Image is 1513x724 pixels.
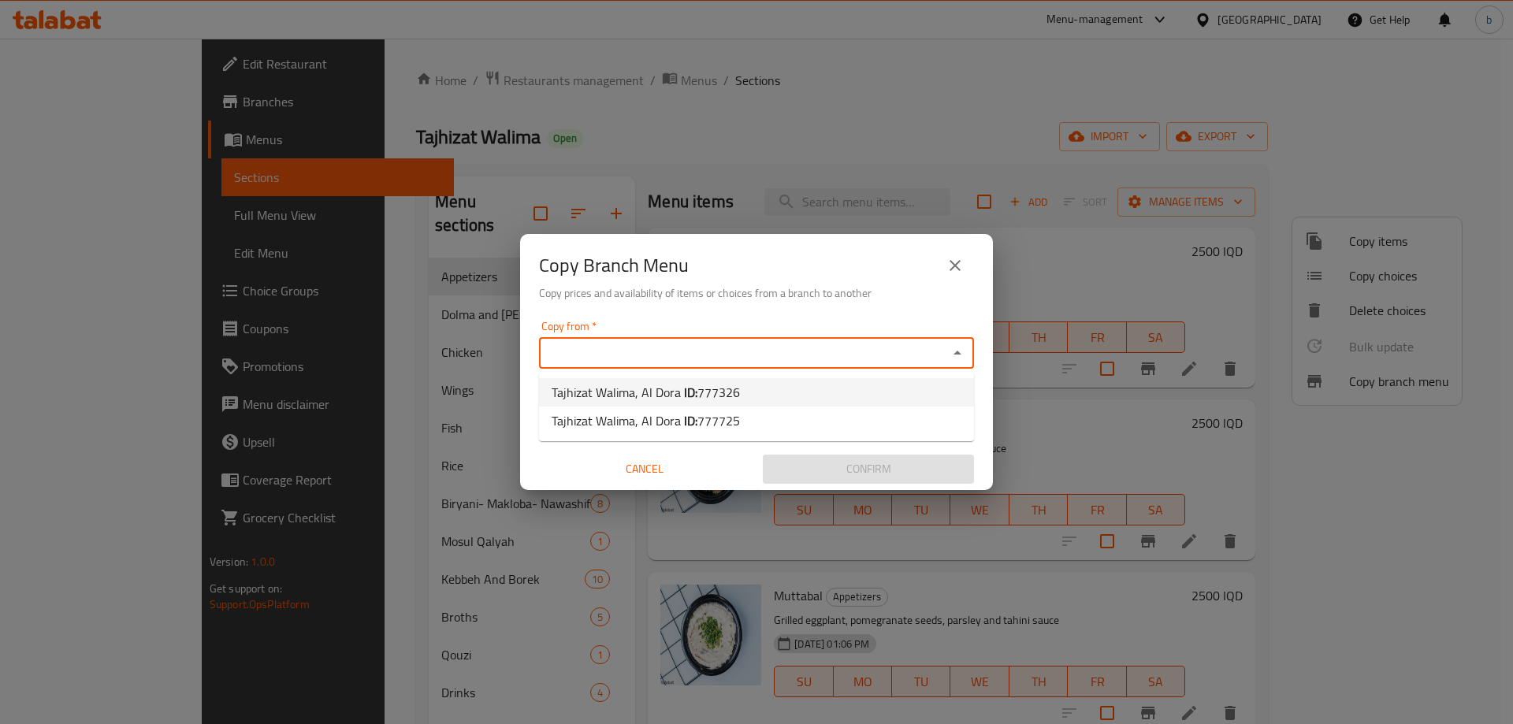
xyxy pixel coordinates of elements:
span: Cancel [545,459,744,479]
button: Close [946,342,968,364]
span: Tajhizat Walima, Al Dora [552,411,740,430]
button: close [936,247,974,284]
h6: Copy prices and availability of items or choices from a branch to another [539,284,974,302]
span: 777725 [697,409,740,433]
b: ID: [684,409,697,433]
span: 777326 [697,381,740,404]
span: Tajhizat Walima, Al Dora [552,383,740,402]
h2: Copy Branch Menu [539,253,689,278]
button: Cancel [539,455,750,484]
b: ID: [684,381,697,404]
